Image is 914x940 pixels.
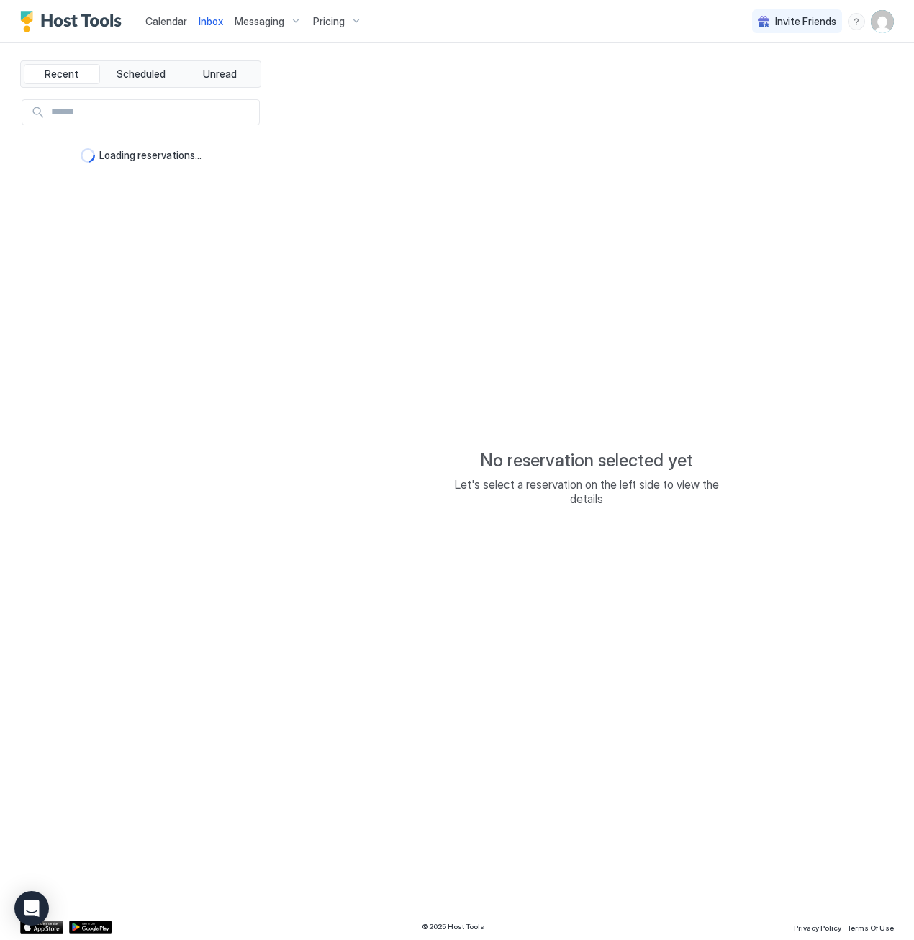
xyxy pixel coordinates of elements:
[20,921,63,934] a: App Store
[99,149,202,162] span: Loading reservations...
[45,68,78,81] span: Recent
[199,14,223,29] a: Inbox
[794,923,841,932] span: Privacy Policy
[45,100,259,125] input: Input Field
[181,64,258,84] button: Unread
[145,14,187,29] a: Calendar
[848,13,865,30] div: menu
[69,921,112,934] a: Google Play Store
[480,450,693,471] span: No reservation selected yet
[235,15,284,28] span: Messaging
[422,922,484,931] span: © 2025 Host Tools
[203,68,237,81] span: Unread
[847,919,894,934] a: Terms Of Use
[847,923,894,932] span: Terms Of Use
[20,60,261,88] div: tab-group
[443,477,730,506] span: Let's select a reservation on the left side to view the details
[199,15,223,27] span: Inbox
[313,15,345,28] span: Pricing
[24,64,100,84] button: Recent
[117,68,166,81] span: Scheduled
[775,15,836,28] span: Invite Friends
[14,891,49,926] div: Open Intercom Messenger
[871,10,894,33] div: User profile
[81,148,95,163] div: loading
[794,919,841,934] a: Privacy Policy
[103,64,179,84] button: Scheduled
[20,11,128,32] a: Host Tools Logo
[145,15,187,27] span: Calendar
